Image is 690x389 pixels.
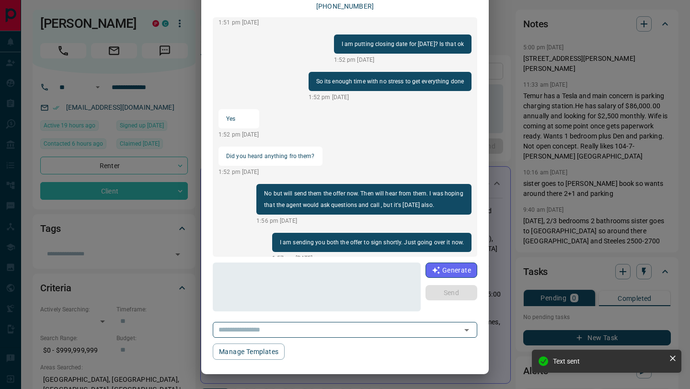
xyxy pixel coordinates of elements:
[342,38,464,50] p: I am putting closing date for [DATE]? Is that ok
[316,1,374,11] p: [PHONE_NUMBER]
[425,263,477,278] button: Generate
[213,343,285,360] button: Manage Templates
[316,76,464,87] p: So its enough time with no stress to get everything done
[334,56,471,64] p: 1:52 pm [DATE]
[460,323,473,337] button: Open
[256,217,471,225] p: 1:56 pm [DATE]
[226,150,315,162] p: Did you heard anything fro them?
[272,254,471,263] p: 1:57 pm [DATE]
[309,93,471,102] p: 1:52 pm [DATE]
[264,188,464,211] p: No but will send them the offer now. Then will hear from them. I was hoping that the agent would ...
[218,168,322,176] p: 1:52 pm [DATE]
[553,357,665,365] div: Text sent
[280,237,464,248] p: I am sending you both the offer to sign shortly. Just going over it now.
[226,113,252,125] p: Yes
[218,130,259,139] p: 1:52 pm [DATE]
[218,18,264,27] p: 1:51 pm [DATE]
